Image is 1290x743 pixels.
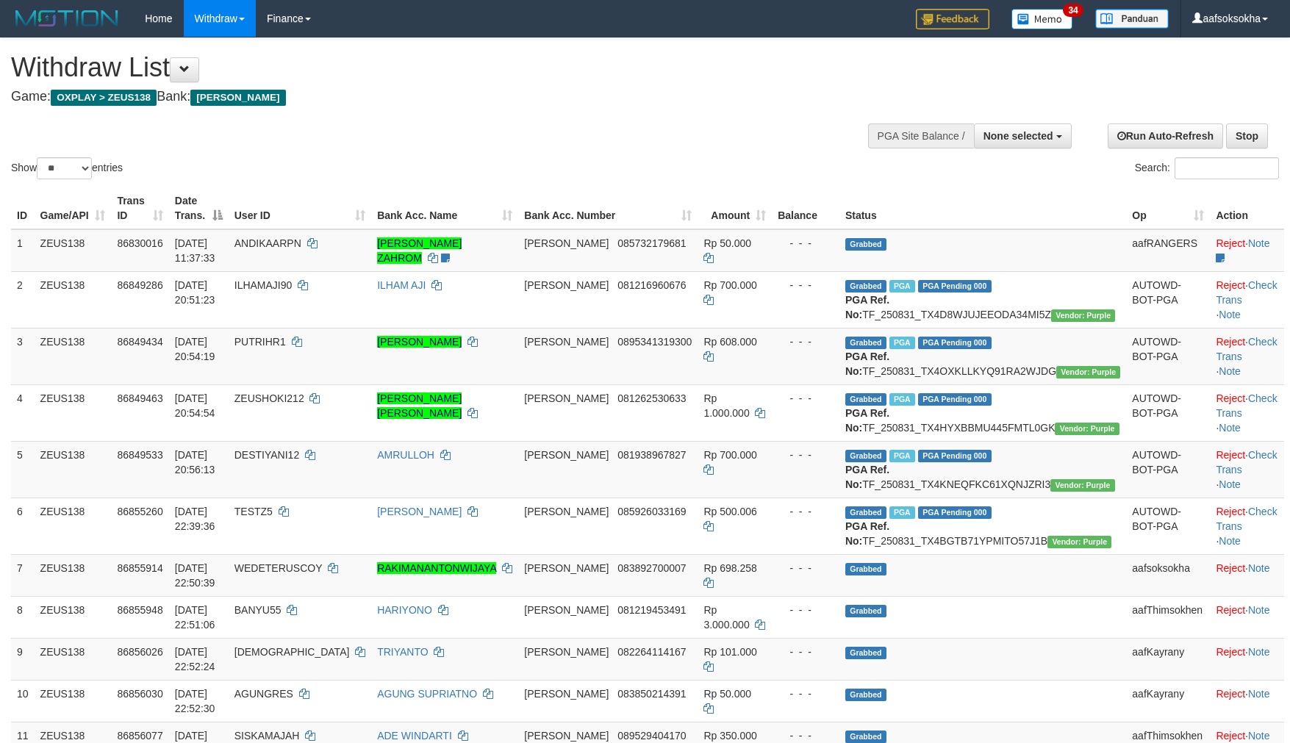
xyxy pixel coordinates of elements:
[698,187,772,229] th: Amount: activate to sort column ascending
[845,563,886,575] span: Grabbed
[1126,271,1210,328] td: AUTOWD-BOT-PGA
[11,187,35,229] th: ID
[617,279,686,291] span: Copy 081216960676 to clipboard
[1126,187,1210,229] th: Op: activate to sort column ascending
[703,392,749,419] span: Rp 1.000.000
[617,604,686,616] span: Copy 081219453491 to clipboard
[377,604,432,616] a: HARIYONO
[1216,336,1245,348] a: Reject
[889,506,915,519] span: Marked by aafmaleo
[778,236,834,251] div: - - -
[11,384,35,441] td: 4
[845,351,889,377] b: PGA Ref. No:
[1219,365,1241,377] a: Note
[1226,123,1268,148] a: Stop
[1126,638,1210,680] td: aafKayrany
[1216,506,1245,517] a: Reject
[117,449,162,461] span: 86849533
[1047,536,1111,548] span: Vendor URL: https://trx4.1velocity.biz
[175,506,215,532] span: [DATE] 22:39:36
[703,604,749,631] span: Rp 3.000.000
[11,498,35,554] td: 6
[111,187,168,229] th: Trans ID: activate to sort column ascending
[1210,328,1284,384] td: · ·
[117,604,162,616] span: 86855948
[1219,309,1241,320] a: Note
[11,53,845,82] h1: Withdraw List
[117,646,162,658] span: 86856026
[839,384,1126,441] td: TF_250831_TX4HYXBBMU445FMTL0GK
[778,278,834,292] div: - - -
[839,187,1126,229] th: Status
[1216,279,1245,291] a: Reject
[35,229,112,272] td: ZEUS138
[845,294,889,320] b: PGA Ref. No:
[234,449,299,461] span: DESTIYANI12
[1210,680,1284,722] td: ·
[11,680,35,722] td: 10
[1210,187,1284,229] th: Action
[778,561,834,575] div: - - -
[703,449,756,461] span: Rp 700.000
[1216,646,1245,658] a: Reject
[524,392,609,404] span: [PERSON_NAME]
[11,596,35,638] td: 8
[918,450,992,462] span: PGA Pending
[1216,449,1277,475] a: Check Trans
[175,279,215,306] span: [DATE] 20:51:23
[1248,646,1270,658] a: Note
[617,392,686,404] span: Copy 081262530633 to clipboard
[234,506,273,517] span: TESTZ5
[1210,384,1284,441] td: · ·
[524,279,609,291] span: [PERSON_NAME]
[845,647,886,659] span: Grabbed
[524,506,609,517] span: [PERSON_NAME]
[190,90,285,106] span: [PERSON_NAME]
[1248,604,1270,616] a: Note
[845,393,886,406] span: Grabbed
[1216,730,1245,742] a: Reject
[1055,423,1119,435] span: Vendor URL: https://trx4.1velocity.biz
[175,604,215,631] span: [DATE] 22:51:06
[234,730,300,742] span: SISKAMAJAH
[703,646,756,658] span: Rp 101.000
[524,604,609,616] span: [PERSON_NAME]
[974,123,1072,148] button: None selected
[845,731,886,743] span: Grabbed
[234,279,293,291] span: ILHAMAJI90
[524,730,609,742] span: [PERSON_NAME]
[11,271,35,328] td: 2
[703,279,756,291] span: Rp 700.000
[778,448,834,462] div: - - -
[1175,157,1279,179] input: Search:
[778,645,834,659] div: - - -
[11,638,35,680] td: 9
[1210,554,1284,596] td: ·
[1219,422,1241,434] a: Note
[703,237,751,249] span: Rp 50.000
[1095,9,1169,29] img: panduan.png
[845,605,886,617] span: Grabbed
[11,441,35,498] td: 5
[889,393,915,406] span: Marked by aafRornrotha
[35,187,112,229] th: Game/API: activate to sort column ascending
[117,730,162,742] span: 86856077
[1210,638,1284,680] td: ·
[778,391,834,406] div: - - -
[1126,229,1210,272] td: aafRANGERS
[234,562,323,574] span: WEDETERUSCOY
[377,730,452,742] a: ADE WINDARTI
[117,237,162,249] span: 86830016
[229,187,371,229] th: User ID: activate to sort column ascending
[617,336,692,348] span: Copy 0895341319300 to clipboard
[377,562,496,574] a: RAKIMANANTONWIJAYA
[524,449,609,461] span: [PERSON_NAME]
[918,280,992,292] span: PGA Pending
[845,464,889,490] b: PGA Ref. No:
[524,688,609,700] span: [PERSON_NAME]
[617,449,686,461] span: Copy 081938967827 to clipboard
[175,336,215,362] span: [DATE] 20:54:19
[918,393,992,406] span: PGA Pending
[1248,688,1270,700] a: Note
[1126,384,1210,441] td: AUTOWD-BOT-PGA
